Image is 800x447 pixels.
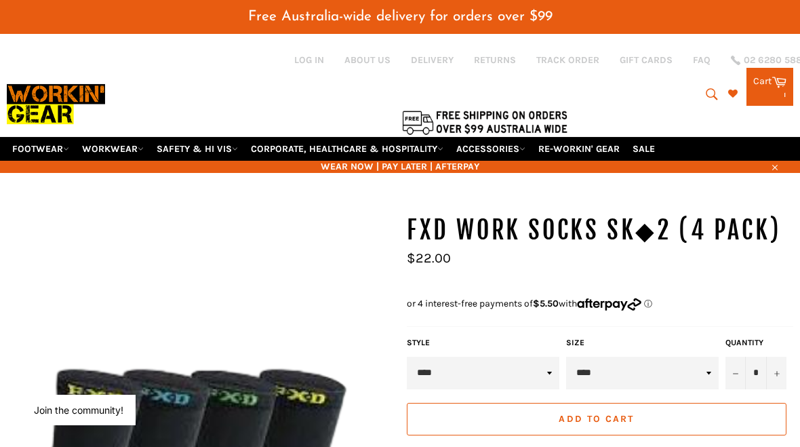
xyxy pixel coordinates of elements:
[7,137,75,161] a: FOOTWEAR
[34,404,123,416] button: Join the community!
[725,357,746,389] button: Reduce item quantity by one
[474,54,516,66] a: RETURNS
[627,137,660,161] a: SALE
[344,54,391,66] a: ABOUT US
[766,357,786,389] button: Increase item quantity by one
[725,337,786,349] label: Quantity
[248,9,553,24] span: Free Australia-wide delivery for orders over $99
[536,54,599,66] a: TRACK ORDER
[746,68,793,106] a: Cart 1
[533,137,625,161] a: RE-WORKIN' GEAR
[783,88,786,100] span: 1
[407,250,451,266] span: $22.00
[400,108,569,136] img: Flat $9.95 shipping Australia wide
[559,413,634,425] span: Add to Cart
[620,54,673,66] a: GIFT CARDS
[411,54,454,66] a: DELIVERY
[7,77,105,131] img: Workin Gear leaders in Workwear, Safety Boots, PPE, Uniforms. Australia's No.1 in Workwear
[77,137,149,161] a: WORKWEAR
[451,137,531,161] a: ACCESSORIES
[151,137,243,161] a: SAFETY & HI VIS
[294,54,324,66] a: Log in
[407,214,793,248] h1: FXD WORK SOCKS SK◆2 (4 Pack)
[407,337,559,349] label: Style
[566,337,719,349] label: Size
[693,54,711,66] a: FAQ
[7,160,793,173] span: WEAR NOW | PAY LATER | AFTERPAY
[245,137,449,161] a: CORPORATE, HEALTHCARE & HOSPITALITY
[407,403,786,435] button: Add to Cart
